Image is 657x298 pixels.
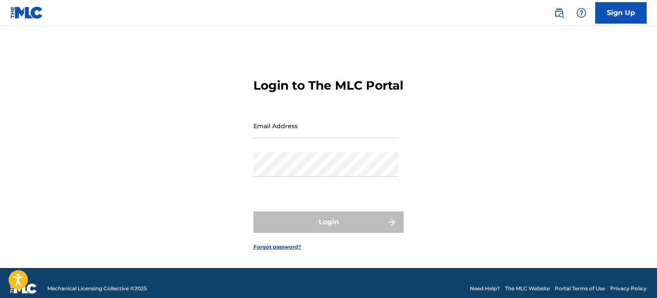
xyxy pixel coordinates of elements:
div: Help [573,4,590,21]
img: help [576,8,587,18]
img: search [554,8,564,18]
a: Forgot password? [253,243,301,251]
a: Need Help? [470,285,500,292]
a: Portal Terms of Use [555,285,605,292]
a: Sign Up [595,2,647,24]
a: Public Search [551,4,568,21]
span: Mechanical Licensing Collective © 2025 [47,285,147,292]
a: The MLC Website [505,285,550,292]
img: logo [10,283,37,294]
h3: Login to The MLC Portal [253,78,403,93]
a: Privacy Policy [610,285,647,292]
img: MLC Logo [10,6,43,19]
